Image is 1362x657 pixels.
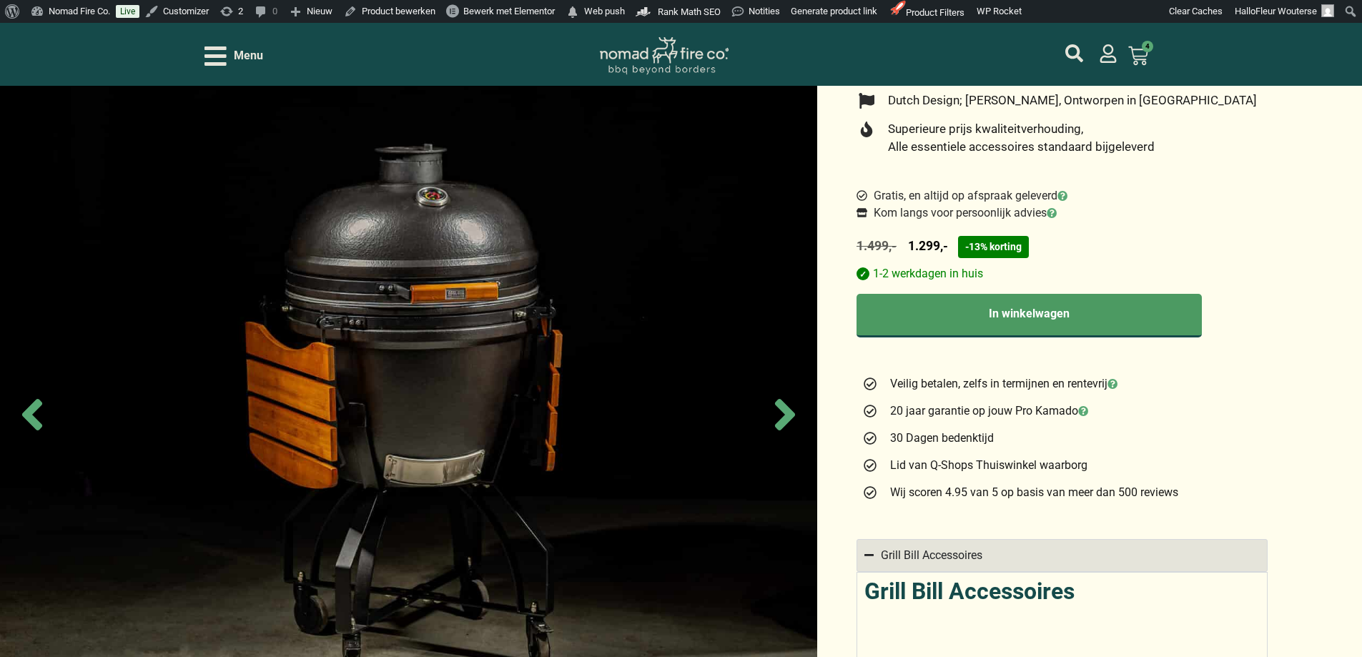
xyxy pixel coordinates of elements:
[857,294,1202,337] button: In winkelwagen
[887,402,1088,420] span: 20 jaar garantie op jouw Pro Kamado
[862,402,1262,420] a: 20 jaar garantie op jouw Pro Kamado
[857,539,1268,572] summary: Grill Bill Accessoires
[864,580,1260,603] h2: Grill Bill Accessoires
[1321,4,1334,17] img: Avatar of Fleur Wouterse
[463,6,555,16] span: Bewerk met Elementor
[862,484,1262,501] a: Wij scoren 4.95 van 5 op basis van meer dan 500 reviews
[857,267,1268,280] p: 1-2 werkdagen in huis
[881,547,982,564] div: Grill Bill Accessoires
[884,92,1257,110] span: Dutch Design; [PERSON_NAME], Ontworpen in [GEOGRAPHIC_DATA]
[862,430,1262,447] a: 30 Dagen bedenktijd
[958,236,1029,258] span: -13% korting
[566,2,580,22] span: 
[1099,44,1117,63] a: mijn account
[870,204,1057,222] span: Kom langs voor persoonlijk advies
[1142,41,1153,52] span: 4
[234,47,263,64] span: Menu
[870,187,1067,204] span: Gratis, en altijd op afspraak geleverd
[658,6,721,17] span: Rank Math SEO
[887,430,994,447] span: 30 Dagen bedenktijd
[7,390,57,440] span: Previous slide
[887,484,1178,501] span: Wij scoren 4.95 van 5 op basis van meer dan 500 reviews
[887,375,1117,392] span: Veilig betalen, zelfs in termijnen en rentevrij
[116,5,139,18] a: Live
[862,457,1262,474] a: Lid van Q-Shops Thuiswinkel waarborg
[857,204,1057,222] a: Kom langs voor persoonlijk advies
[884,120,1155,157] span: Superieure prijs kwaliteitverhouding, Alle essentiele accessoires standaard bijgeleverd
[862,375,1262,392] a: Veilig betalen, zelfs in termijnen en rentevrij
[204,44,263,69] div: Open/Close Menu
[1255,6,1317,16] span: Fleur Wouterse
[1111,37,1165,74] a: 4
[1065,44,1083,62] a: mijn account
[887,457,1087,474] span: Lid van Q-Shops Thuiswinkel waarborg
[857,187,1067,204] a: Gratis, en altijd op afspraak geleverd
[760,390,810,440] span: Next slide
[600,37,729,75] img: Nomad Logo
